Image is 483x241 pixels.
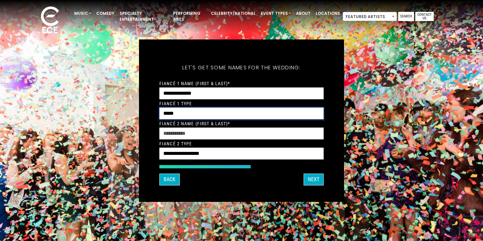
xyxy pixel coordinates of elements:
[415,12,434,21] a: Contact Us
[94,8,117,19] a: Comedy
[72,8,94,19] a: Music
[313,8,343,19] a: Locations
[398,12,414,21] a: Search
[117,8,171,25] a: Specialty Entertainment
[304,174,324,185] button: Next
[208,8,258,19] a: Celebrity/National
[159,141,192,147] label: Fiancé 2 Type
[159,121,230,127] label: Fiancé 2 Name (First & Last)*
[171,8,208,25] a: Performing Arts
[34,5,66,36] img: ece_new_logo_whitev2-1.png
[159,56,324,80] h5: Let's get some names for the wedding:
[343,12,397,21] span: Featured Artists
[159,174,180,185] button: Back
[258,8,293,19] a: Event Types
[159,101,192,107] label: Fiancé 1 Type
[159,81,230,86] label: Fiancé 1 Name (First & Last)*
[293,8,313,19] a: About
